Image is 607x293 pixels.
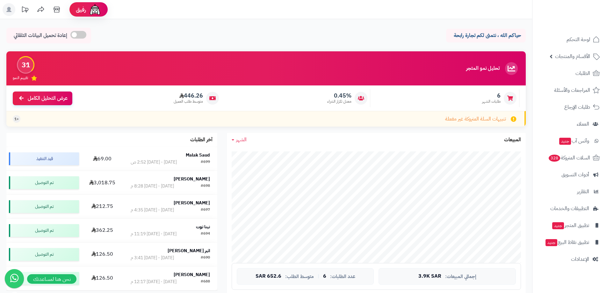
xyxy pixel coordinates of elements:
span: 6 [482,92,501,99]
a: العملاء [536,116,603,132]
div: #688 [201,279,210,285]
div: [DATE] - [DATE] 11:19 م [131,231,177,237]
div: تم التوصيل [9,224,79,237]
span: طلبات الإرجاع [564,103,590,112]
span: طلبات الشهر [482,99,501,104]
span: التقارير [577,187,589,196]
span: 0.45% [327,92,351,99]
span: الطلبات [575,69,590,78]
span: جديد [552,222,564,229]
span: تطبيق المتجر [552,221,589,230]
span: 652.6 SAR [256,274,281,279]
a: عرض التحليل الكامل [13,92,72,105]
span: المراجعات والأسئلة [554,86,590,95]
a: تطبيق نقاط البيعجديد [536,235,603,250]
span: متوسط الطلب: [285,274,314,279]
span: جديد [559,138,571,145]
a: المراجعات والأسئلة [536,83,603,98]
div: #698 [201,183,210,189]
div: تم التوصيل [9,248,79,261]
span: عدد الطلبات: [330,274,355,279]
span: التطبيقات والخدمات [550,204,589,213]
div: [DATE] - [DATE] 3:41 م [131,255,174,261]
span: جديد [546,239,557,246]
a: التقارير [536,184,603,199]
span: تقييم النمو [13,75,28,81]
span: 328 [549,155,560,162]
span: تطبيق نقاط البيع [545,238,589,247]
h3: تحليل نمو المتجر [466,66,500,71]
div: تم التوصيل [9,272,79,285]
td: 3,018.75 [82,171,123,194]
span: 446.26 [174,92,203,99]
td: 362.25 [82,219,123,242]
span: وآتس آب [559,136,589,145]
a: طلبات الإرجاع [536,99,603,115]
strong: Malak Saud [186,152,210,158]
span: السلات المتروكة [548,153,590,162]
div: تم التوصيل [9,200,79,213]
td: 126.50 [82,243,123,266]
strong: [PERSON_NAME] [174,176,210,182]
span: 3.9K SAR [418,274,441,279]
span: تنبيهات السلة المتروكة غير مفعلة [445,115,506,123]
div: [DATE] - [DATE] 4:35 م [131,207,174,213]
span: متوسط طلب العميل [174,99,203,104]
span: إجمالي المبيعات: [445,274,476,279]
div: [DATE] - [DATE] 2:52 ص [131,159,177,165]
span: لوحة التحكم [567,35,590,44]
span: الأقسام والمنتجات [555,52,590,61]
a: الإعدادات [536,252,603,267]
a: لوحة التحكم [536,32,603,47]
p: حياكم الله ، نتمنى لكم تجارة رابحة [451,32,521,39]
h3: المبيعات [504,137,521,143]
span: 6 [323,274,326,279]
img: ai-face.png [89,3,101,16]
div: [DATE] - [DATE] 12:17 م [131,279,177,285]
strong: اثير [PERSON_NAME] [168,247,210,254]
strong: [PERSON_NAME] [174,200,210,206]
div: [DATE] - [DATE] 8:28 م [131,183,174,189]
a: تحديثات المنصة [17,3,33,18]
span: معدل تكرار الشراء [327,99,351,104]
span: عرض التحليل الكامل [28,95,68,102]
div: قيد التنفيذ [9,152,79,165]
a: تطبيق المتجرجديد [536,218,603,233]
h3: آخر الطلبات [190,137,213,143]
span: الإعدادات [571,255,589,264]
div: #699 [201,159,210,165]
span: | [318,274,319,279]
td: 69.00 [82,147,123,171]
a: التطبيقات والخدمات [536,201,603,216]
span: أدوات التسويق [561,170,589,179]
span: رفيق [76,6,86,13]
div: #690 [201,255,210,261]
strong: [PERSON_NAME] [174,271,210,278]
div: تم التوصيل [9,176,79,189]
a: الطلبات [536,66,603,81]
a: وآتس آبجديد [536,133,603,149]
td: 212.75 [82,195,123,218]
a: الشهر [232,136,247,143]
a: أدوات التسويق [536,167,603,182]
span: العملاء [577,120,589,128]
span: +1 [14,116,19,122]
span: إعادة تحميل البيانات التلقائي [14,32,67,39]
td: 126.50 [82,267,123,290]
strong: نينا توت [196,223,210,230]
a: السلات المتروكة328 [536,150,603,165]
span: الشهر [236,136,247,143]
div: #697 [201,207,210,213]
div: #694 [201,231,210,237]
